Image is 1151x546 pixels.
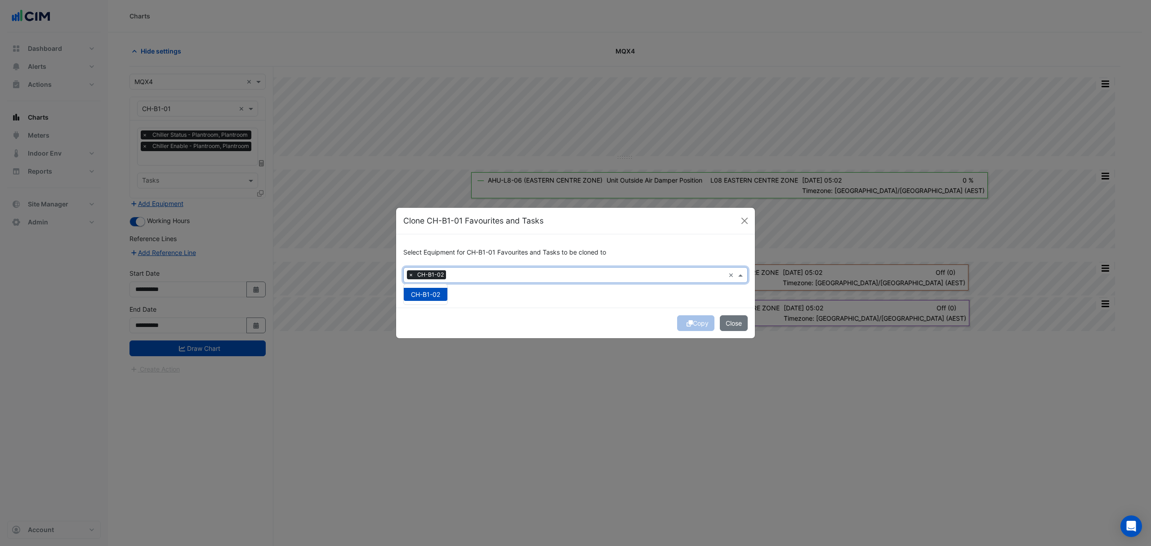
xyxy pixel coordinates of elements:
[728,270,736,280] span: Clear
[1120,515,1142,537] div: Open Intercom Messenger
[415,270,446,279] span: CH-B1-02
[403,283,431,293] button: Select All
[411,291,440,298] span: CH-B1-02
[403,284,448,305] ng-dropdown-panel: Options list
[720,315,748,331] button: Close
[407,270,415,279] span: ×
[403,249,748,256] h6: Select Equipment for CH-B1-01 Favourites and Tasks to be cloned to
[738,214,751,228] button: Close
[403,215,544,227] h5: Clone CH-B1-01 Favourites and Tasks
